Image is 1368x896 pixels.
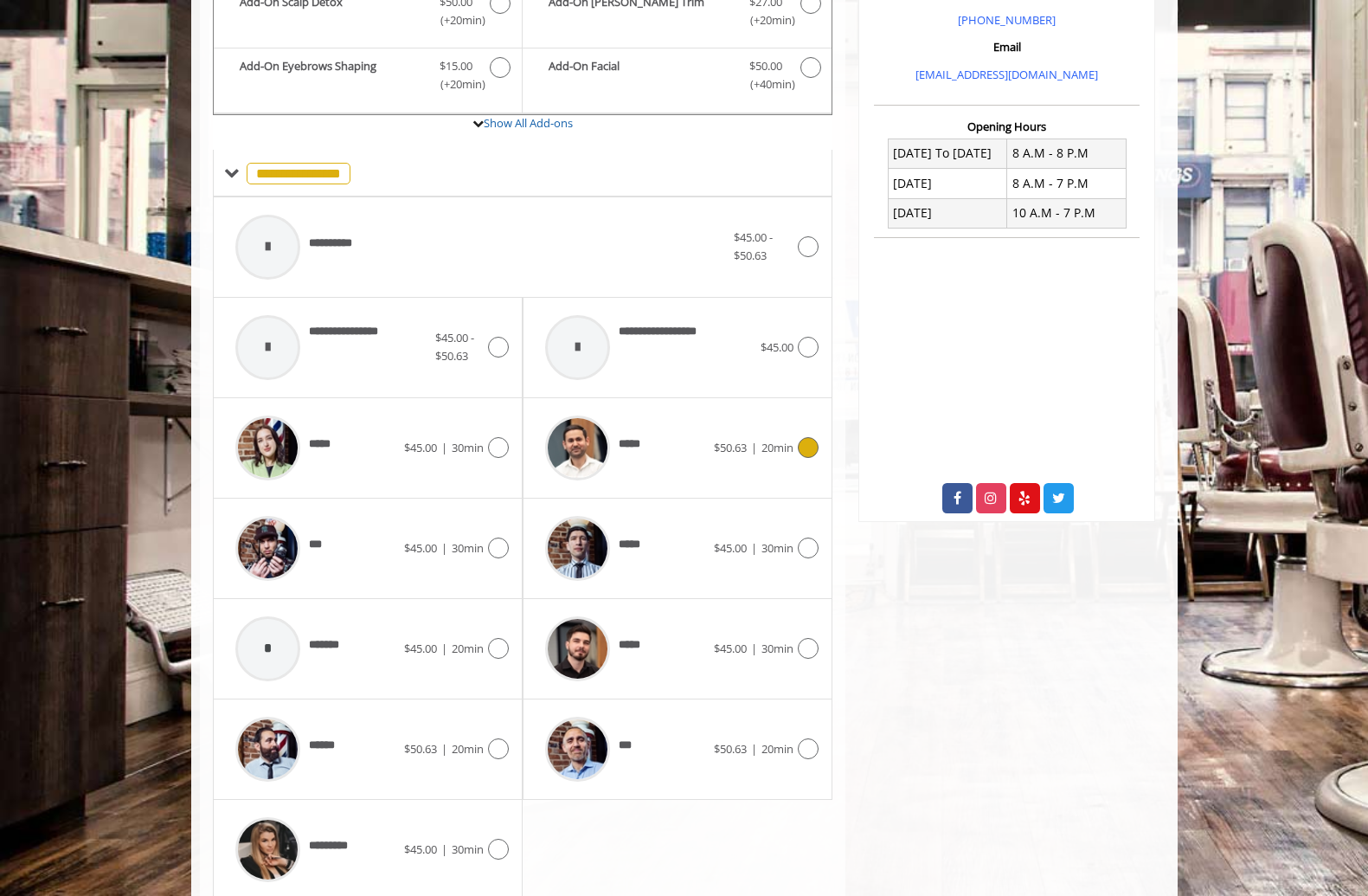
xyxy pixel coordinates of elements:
[430,75,481,93] span: (+20min )
[740,75,791,93] span: (+40min )
[1007,198,1127,228] td: 10 A.M - 7 P.M
[874,120,1140,132] h3: Opening Hours
[761,339,793,355] span: $45.00
[452,440,484,455] span: 30min
[751,641,757,656] span: |
[441,841,447,857] span: |
[734,229,773,263] span: $45.00 - $50.63
[240,57,422,93] b: Add-On Eyebrows Shaping
[915,67,1098,82] a: [EMAIL_ADDRESS][DOMAIN_NAME]
[714,641,747,656] span: $45.00
[452,741,484,757] span: 20min
[435,330,474,364] span: $45.00 - $50.63
[751,440,757,455] span: |
[484,115,573,131] a: Show All Add-ons
[452,841,484,857] span: 30min
[404,540,437,556] span: $45.00
[888,169,1007,198] td: [DATE]
[749,57,782,75] span: $50.00
[1007,139,1127,168] td: 8 A.M - 8 P.M
[714,540,747,556] span: $45.00
[441,440,447,455] span: |
[222,57,513,98] label: Add-On Eyebrows Shaping
[549,57,732,93] b: Add-On Facial
[441,641,447,656] span: |
[714,440,747,455] span: $50.63
[761,641,793,656] span: 30min
[452,641,484,656] span: 20min
[404,440,437,455] span: $45.00
[761,440,793,455] span: 20min
[761,741,793,757] span: 20min
[740,11,791,29] span: (+20min )
[751,540,757,556] span: |
[751,741,757,757] span: |
[430,11,481,29] span: (+20min )
[440,57,472,75] span: $15.00
[878,41,1135,53] h3: Email
[452,540,484,556] span: 30min
[714,741,747,757] span: $50.63
[531,57,823,98] label: Add-On Facial
[1007,169,1127,198] td: 8 A.M - 7 P.M
[404,741,437,757] span: $50.63
[404,641,437,656] span: $45.00
[404,841,437,857] span: $45.00
[888,198,1007,228] td: [DATE]
[441,741,447,757] span: |
[761,540,793,556] span: 30min
[958,12,1056,28] a: [PHONE_NUMBER]
[441,540,447,556] span: |
[888,139,1007,168] td: [DATE] To [DATE]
